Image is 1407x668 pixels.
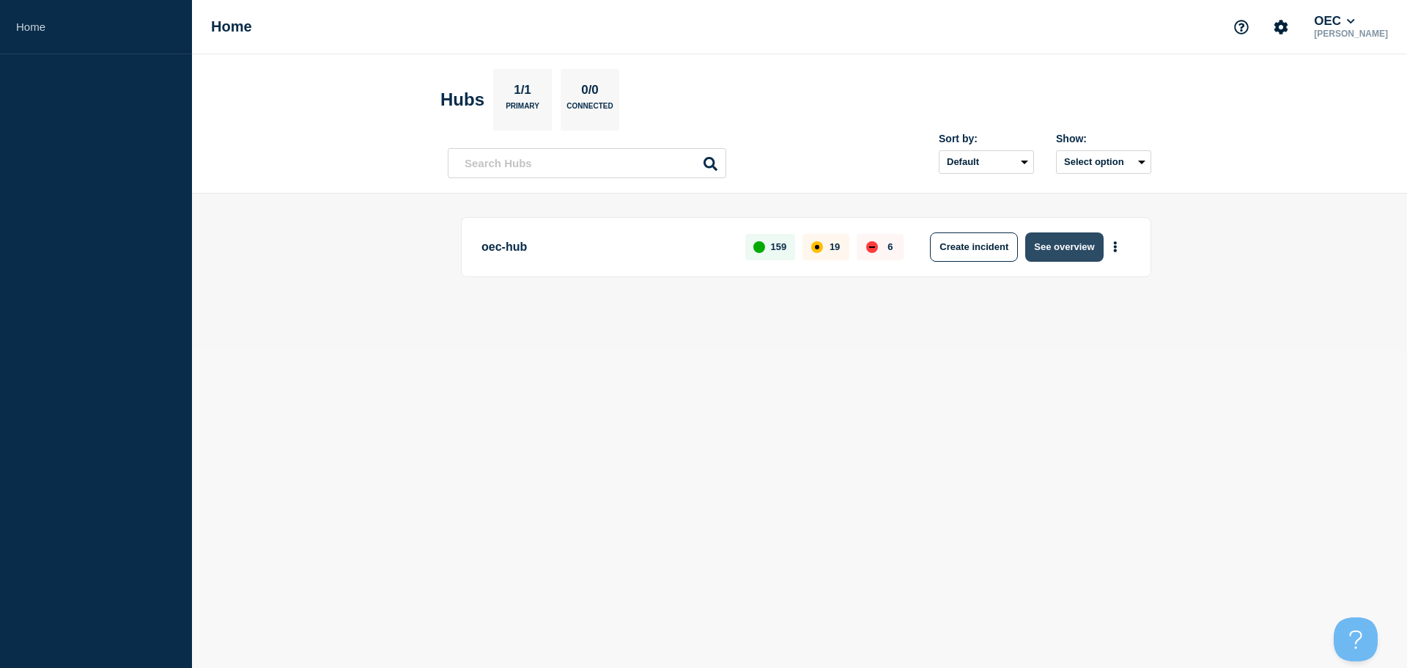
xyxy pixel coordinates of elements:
[1056,150,1151,174] button: Select option
[939,150,1034,174] select: Sort by
[481,232,728,262] p: oec-hub
[1334,617,1378,661] iframe: Help Scout Beacon - Open
[1056,133,1151,144] div: Show:
[830,241,840,252] p: 19
[1106,233,1125,260] button: More actions
[753,241,765,253] div: up
[930,232,1018,262] button: Create incident
[1266,12,1296,43] button: Account settings
[939,133,1034,144] div: Sort by:
[211,18,252,35] h1: Home
[887,241,893,252] p: 6
[509,83,537,102] p: 1/1
[866,241,878,253] div: down
[506,102,539,117] p: Primary
[1226,12,1257,43] button: Support
[448,148,726,178] input: Search Hubs
[1311,29,1391,39] p: [PERSON_NAME]
[566,102,613,117] p: Connected
[771,241,787,252] p: 159
[576,83,605,102] p: 0/0
[811,241,823,253] div: affected
[1025,232,1103,262] button: See overview
[440,89,484,110] h2: Hubs
[1311,14,1357,29] button: OEC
